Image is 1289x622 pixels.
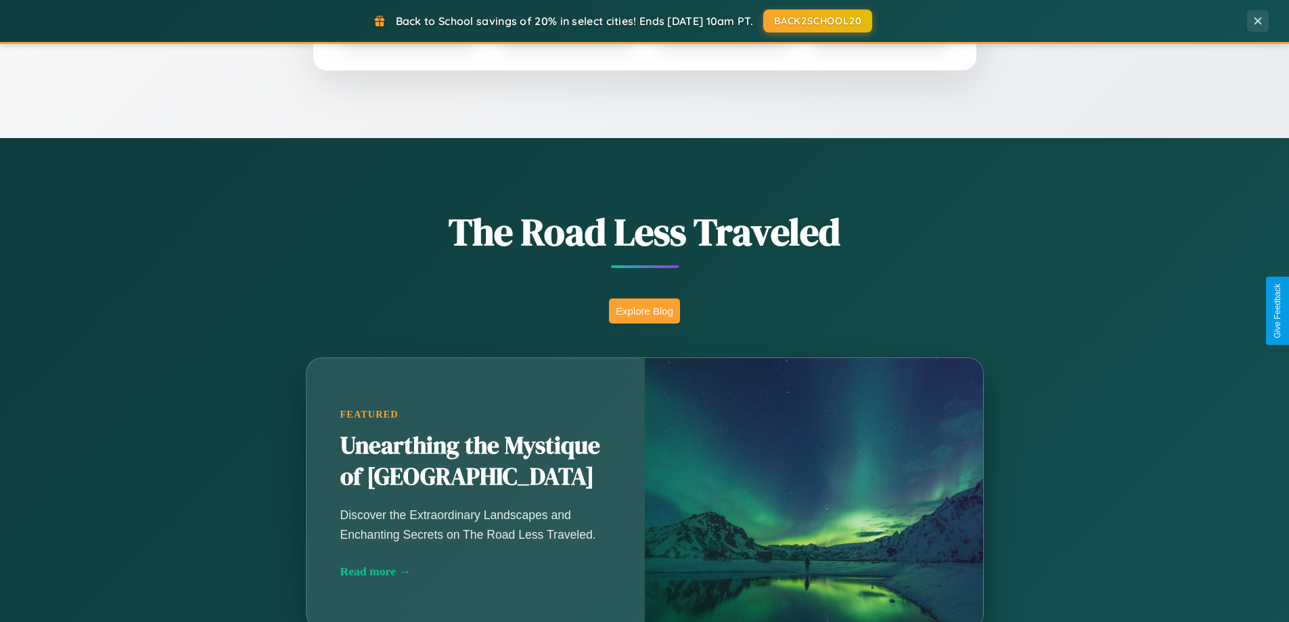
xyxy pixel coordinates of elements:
[340,430,611,493] h2: Unearthing the Mystique of [GEOGRAPHIC_DATA]
[340,564,611,579] div: Read more →
[239,206,1051,258] h1: The Road Less Traveled
[340,409,611,420] div: Featured
[763,9,872,32] button: BACK2SCHOOL20
[340,506,611,543] p: Discover the Extraordinary Landscapes and Enchanting Secrets on The Road Less Traveled.
[1273,284,1282,338] div: Give Feedback
[609,298,680,324] button: Explore Blog
[396,14,753,28] span: Back to School savings of 20% in select cities! Ends [DATE] 10am PT.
